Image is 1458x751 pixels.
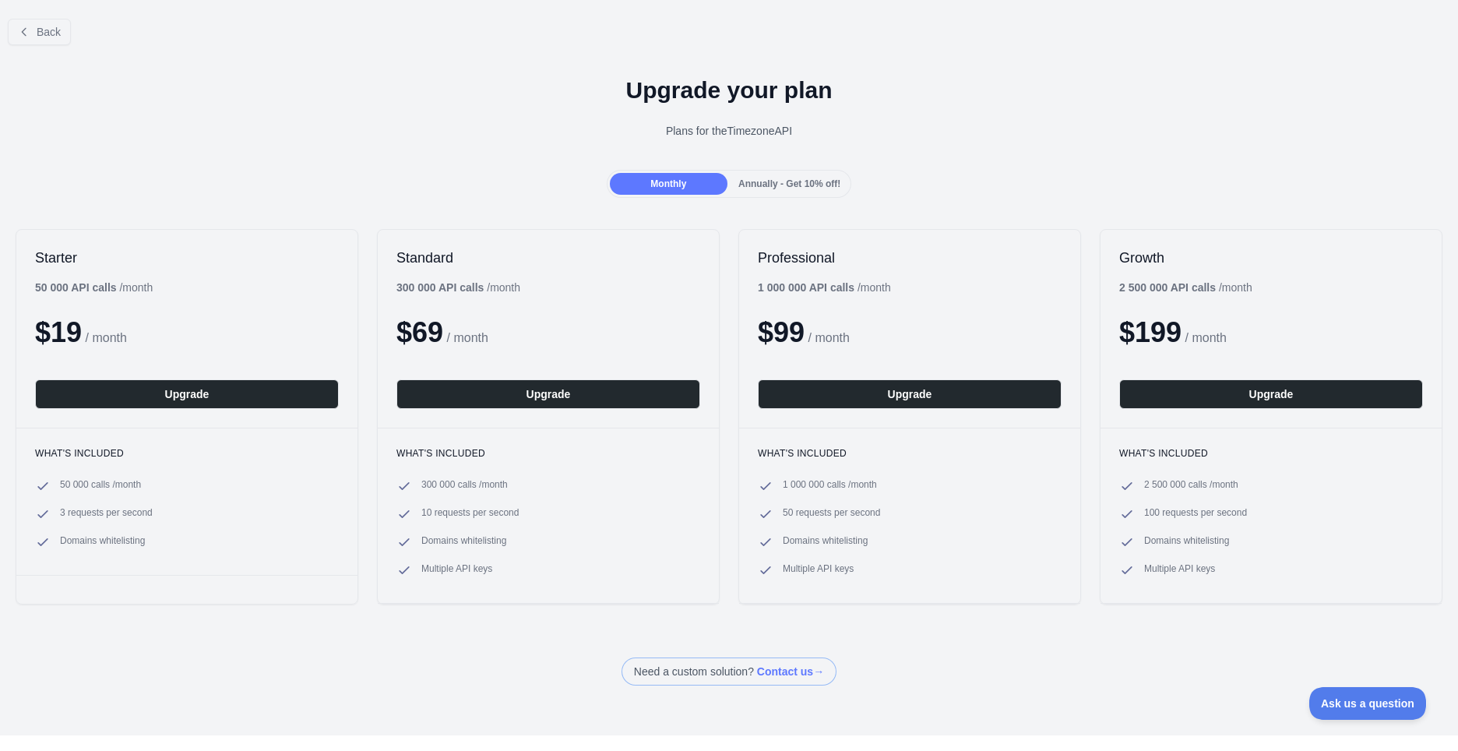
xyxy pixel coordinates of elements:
h2: Professional [758,249,1062,267]
b: 2 500 000 API calls [1119,281,1216,294]
div: / month [758,280,891,295]
span: $ 99 [758,316,805,348]
h2: Growth [1119,249,1423,267]
iframe: Toggle Customer Support [1309,687,1427,720]
div: / month [1119,280,1252,295]
h2: Standard [396,249,700,267]
b: 1 000 000 API calls [758,281,854,294]
span: $ 199 [1119,316,1182,348]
